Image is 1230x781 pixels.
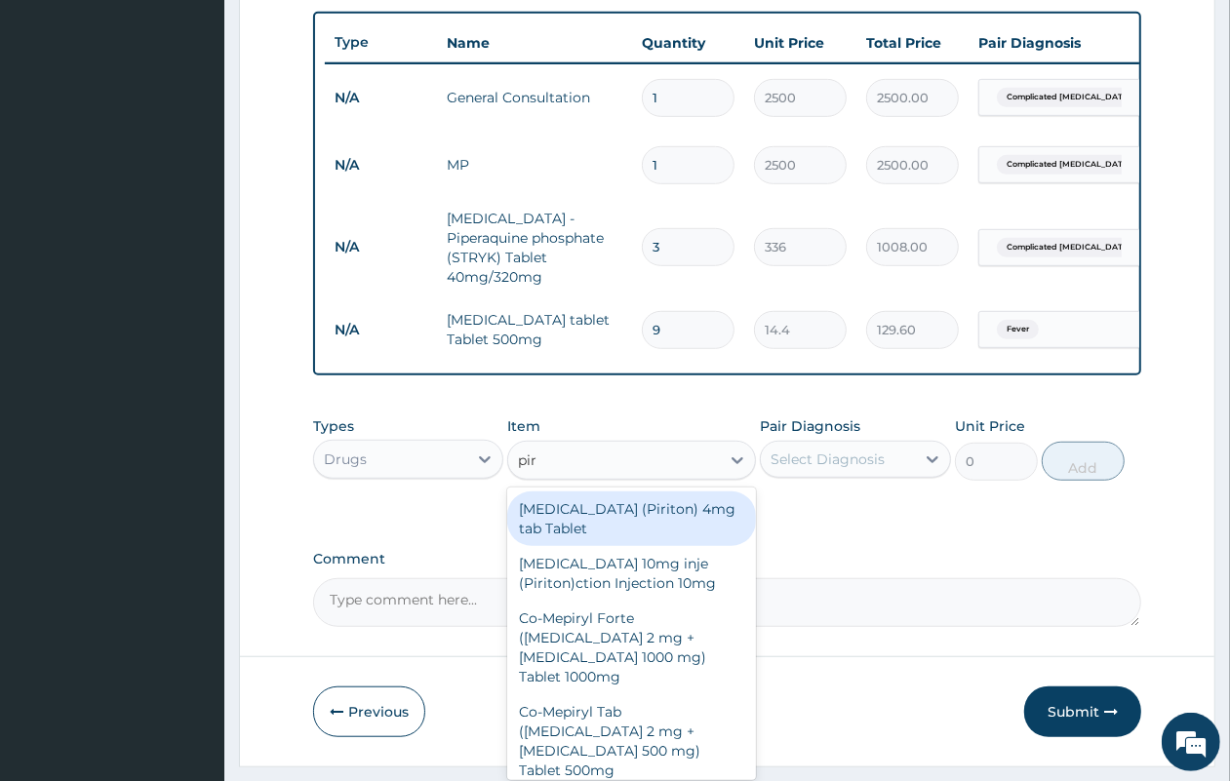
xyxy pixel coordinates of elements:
th: Total Price [856,23,969,62]
textarea: Type your message and hit 'Enter' [10,532,372,601]
div: Select Diagnosis [771,449,885,469]
td: General Consultation [437,78,632,117]
button: Submit [1024,686,1141,737]
td: N/A [325,80,437,116]
th: Unit Price [744,23,856,62]
label: Comment [313,551,1141,567]
th: Quantity [632,23,744,62]
td: MP [437,145,632,184]
span: We're online! [113,246,269,443]
div: [MEDICAL_DATA] 10mg inje (Piriton)ction Injection 10mg [507,546,756,601]
span: Complicated [MEDICAL_DATA] [997,88,1141,107]
td: N/A [325,147,437,183]
img: d_794563401_company_1708531726252_794563401 [36,98,79,146]
button: Previous [313,686,425,737]
div: Chat with us now [101,109,328,135]
td: [MEDICAL_DATA] tablet Tablet 500mg [437,300,632,359]
div: [MEDICAL_DATA] (Piriton) 4mg tab Tablet [507,491,756,546]
label: Item [507,416,540,436]
label: Unit Price [955,416,1025,436]
span: Fever [997,320,1039,339]
th: Name [437,23,632,62]
span: Complicated [MEDICAL_DATA] [997,155,1141,175]
div: Minimize live chat window [320,10,367,57]
span: Complicated [MEDICAL_DATA] [997,238,1141,257]
td: N/A [325,229,437,265]
div: Co-Mepiryl Forte ([MEDICAL_DATA] 2 mg + [MEDICAL_DATA] 1000 mg) Tablet 1000mg [507,601,756,694]
label: Pair Diagnosis [760,416,860,436]
td: [MEDICAL_DATA] - Piperaquine phosphate (STRYK) Tablet 40mg/320mg [437,199,632,296]
th: Pair Diagnosis [969,23,1183,62]
label: Types [313,418,354,435]
div: Drugs [324,449,367,469]
td: N/A [325,312,437,348]
button: Add [1042,442,1125,481]
th: Type [325,24,437,60]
